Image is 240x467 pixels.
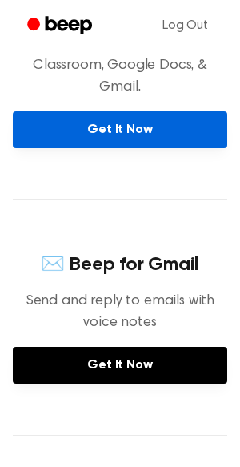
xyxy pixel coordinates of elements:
a: Get It Now [13,347,227,384]
p: Perfect for teachers and students. Works on Google Classroom, Google Docs, & Gmail. [13,12,227,99]
a: Log Out [146,6,224,45]
h4: ✉️ Beep for Gmail [13,252,227,278]
a: Get It Now [13,111,227,148]
a: Beep [16,10,106,42]
p: Send and reply to emails with voice notes [13,291,227,334]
